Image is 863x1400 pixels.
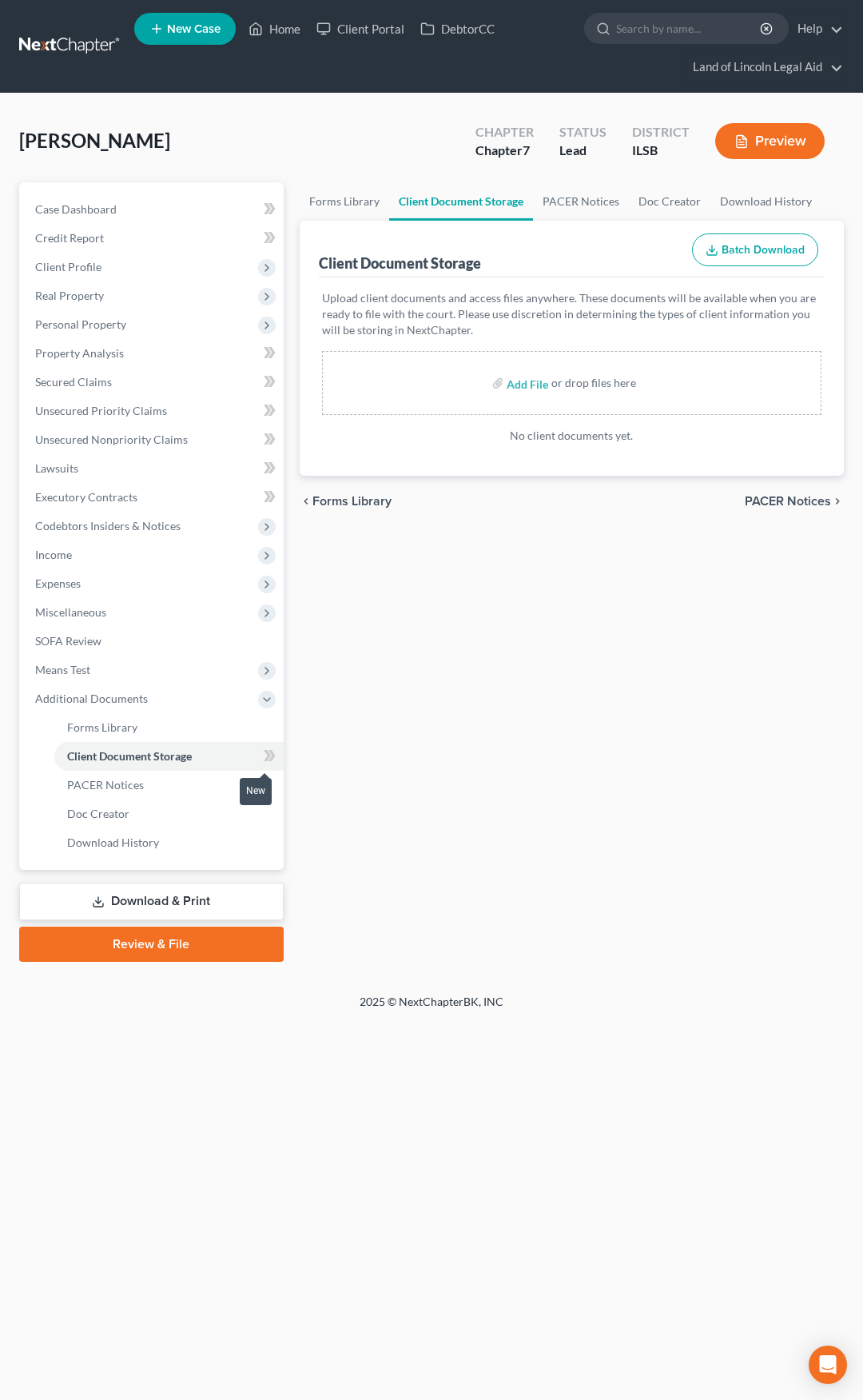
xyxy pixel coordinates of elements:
a: Credit Report [22,224,284,253]
span: Unsecured Nonpriority Claims [35,433,188,446]
a: Download History [710,182,821,221]
button: chevron_left Forms Library [300,495,392,508]
div: Chapter [475,123,534,142]
span: SOFA Review [35,634,101,648]
a: Review & File [19,927,284,962]
i: chevron_left [300,495,312,508]
a: Client Document Storage [389,182,533,221]
span: New Case [167,23,221,35]
div: ILSB [632,142,690,160]
input: Search by name... [616,14,762,43]
span: Personal Property [35,317,126,331]
a: Client Document Storage [54,742,284,771]
button: Batch Download [692,233,818,267]
span: Executory Contracts [35,490,137,504]
p: No client documents yet. [322,428,821,444]
a: Forms Library [300,182,389,221]
span: [PERSON_NAME] [19,129,170,152]
a: Property Analysis [22,339,284,368]
a: Unsecured Priority Claims [22,397,284,425]
a: Download History [54,828,284,857]
span: Download History [67,836,159,849]
span: Case Dashboard [35,202,117,216]
a: DebtorCC [412,14,503,43]
span: Doc Creator [67,807,129,820]
span: Real Property [35,289,104,302]
span: 7 [523,142,530,158]
span: Client Document Storage [67,749,192,763]
span: Forms Library [312,495,392,508]
a: Download & Print [19,883,284,920]
span: PACER Notices [745,495,831,508]
a: Client Portal [308,14,412,43]
div: District [632,123,690,142]
div: Chapter [475,142,534,160]
button: Preview [715,123,825,159]
span: Miscellaneous [35,605,106,619]
span: Income [35,548,72,561]
a: Lawsuits [22,454,284,483]
a: SOFA Review [22,627,284,656]
span: Codebtors Insiders & Notices [35,519,181,532]
div: Client Document Storage [319,253,481,273]
p: Upload client documents and access files anywhere. These documents will be available when you are... [322,290,821,338]
span: Forms Library [67,720,137,734]
a: Case Dashboard [22,195,284,224]
span: Client Profile [35,260,101,273]
div: Open Intercom Messenger [809,1346,847,1384]
span: Property Analysis [35,346,124,360]
span: Credit Report [35,231,104,245]
a: Doc Creator [629,182,710,221]
div: or drop files here [551,375,636,391]
a: Forms Library [54,713,284,742]
a: Doc Creator [54,800,284,828]
i: chevron_right [831,495,844,508]
span: Secured Claims [35,375,112,389]
a: Unsecured Nonpriority Claims [22,425,284,454]
span: Means Test [35,663,90,676]
a: Executory Contracts [22,483,284,512]
span: Additional Documents [35,692,148,705]
a: Secured Claims [22,368,284,397]
span: Lawsuits [35,461,78,475]
a: Help [789,14,843,43]
div: Status [559,123,606,142]
div: 2025 © NextChapterBK, INC [48,994,815,1023]
div: New [240,778,272,804]
span: Expenses [35,576,81,590]
a: PACER Notices [533,182,629,221]
span: Batch Download [722,243,805,257]
button: PACER Notices chevron_right [745,495,844,508]
a: Land of Lincoln Legal Aid [685,53,843,82]
span: PACER Notices [67,778,144,792]
span: Unsecured Priority Claims [35,404,167,417]
a: Home [241,14,308,43]
a: PACER Notices [54,771,284,800]
div: Lead [559,142,606,160]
